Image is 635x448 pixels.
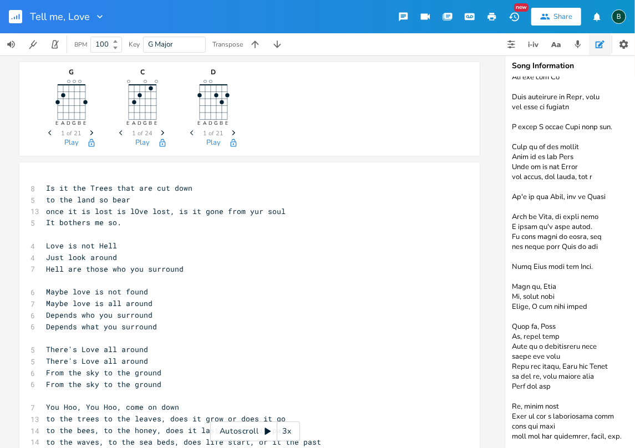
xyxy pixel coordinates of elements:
[210,421,300,441] div: Autoscroll
[115,69,170,75] div: C
[46,344,148,354] span: There's Love all around
[46,217,121,227] span: It bothers me so.
[209,120,213,127] text: D
[220,120,223,127] text: B
[204,130,224,136] span: 1 of 21
[612,9,626,24] div: BruCe
[67,120,71,127] text: D
[62,120,65,127] text: A
[198,120,201,127] text: E
[514,3,529,12] div: New
[226,120,228,127] text: E
[46,298,153,308] span: Maybe love is all around
[46,402,179,412] span: You Hoo, You Hoo, come on down
[46,264,184,274] span: Hell are those who you surround
[46,310,153,320] span: Depends who you surround
[46,195,130,205] span: to the land so bear
[503,7,525,27] button: New
[84,120,87,127] text: E
[138,120,142,127] text: D
[46,379,161,389] span: From the sky to the ground
[46,414,286,424] span: to the trees to the leaves, does it grow or does it go
[129,41,140,48] div: Key
[148,39,173,49] span: G Major
[46,287,148,297] span: Maybe love is not found
[56,120,59,127] text: E
[155,120,158,127] text: E
[612,4,626,29] button: B
[30,12,90,22] span: Tell me, Love
[186,69,241,75] div: D
[215,120,219,127] text: G
[204,120,207,127] text: A
[135,139,150,148] button: Play
[133,130,153,136] span: 1 of 24
[277,421,297,441] div: 3x
[46,425,290,435] span: to the bees, to the honey, does it last or does it pass
[46,322,157,332] span: Depends what you surround
[46,368,161,378] span: From the sky to the ground
[46,206,286,216] span: once it is lost is lOve lost, is it gone from yur soul
[133,120,136,127] text: A
[149,120,153,127] text: B
[144,120,148,127] text: G
[46,241,117,251] span: Love is not Hell
[127,120,130,127] text: E
[531,8,581,26] button: Share
[46,356,148,366] span: There's Love all around
[73,120,77,127] text: G
[74,42,87,48] div: BPM
[44,69,99,75] div: G
[206,139,221,148] button: Play
[46,252,117,262] span: Just look around
[78,120,82,127] text: B
[553,12,572,22] div: Share
[62,130,82,136] span: 1 of 21
[64,139,79,148] button: Play
[46,437,321,447] span: to the waves, to the sea beds, does life start, or it the past
[46,183,192,193] span: Is it the Trees that are cut down
[212,41,243,48] div: Transpose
